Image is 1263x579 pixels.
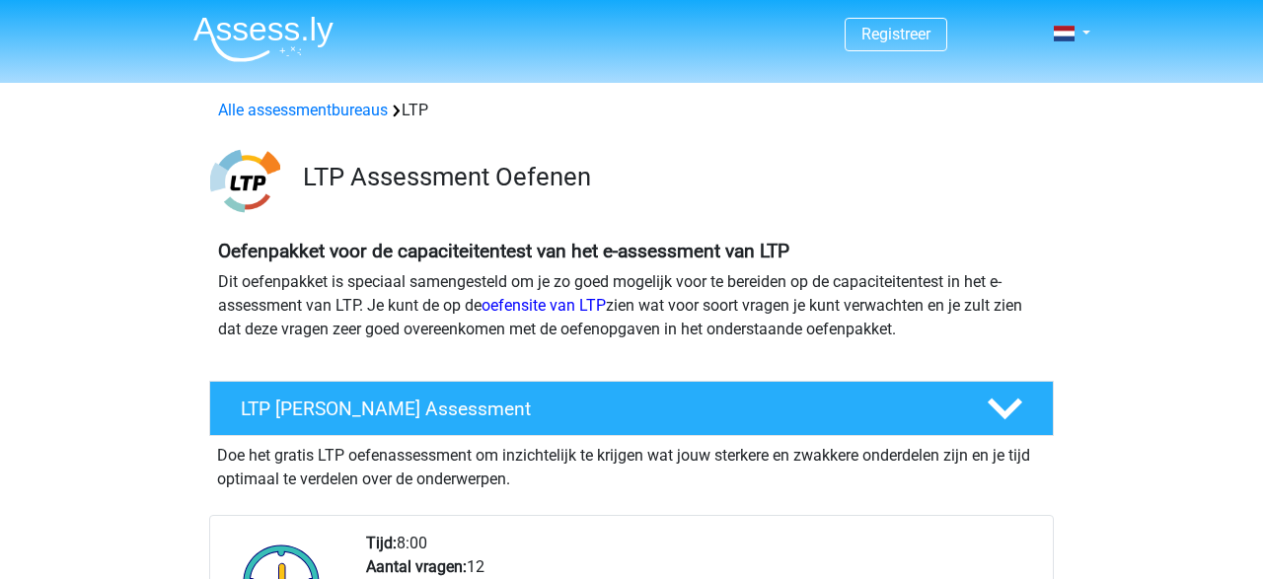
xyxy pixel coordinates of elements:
[201,381,1062,436] a: LTP [PERSON_NAME] Assessment
[241,398,955,420] h4: LTP [PERSON_NAME] Assessment
[210,146,280,216] img: ltp.png
[218,240,789,262] b: Oefenpakket voor de capaciteitentest van het e-assessment van LTP
[303,162,1038,192] h3: LTP Assessment Oefenen
[209,436,1054,491] div: Doe het gratis LTP oefenassessment om inzichtelijk te krijgen wat jouw sterkere en zwakkere onder...
[861,25,930,43] a: Registreer
[366,534,397,552] b: Tijd:
[193,16,334,62] img: Assessly
[210,99,1053,122] div: LTP
[218,101,388,119] a: Alle assessmentbureaus
[366,557,467,576] b: Aantal vragen:
[218,270,1045,341] p: Dit oefenpakket is speciaal samengesteld om je zo goed mogelijk voor te bereiden op de capaciteit...
[482,296,606,315] a: oefensite van LTP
